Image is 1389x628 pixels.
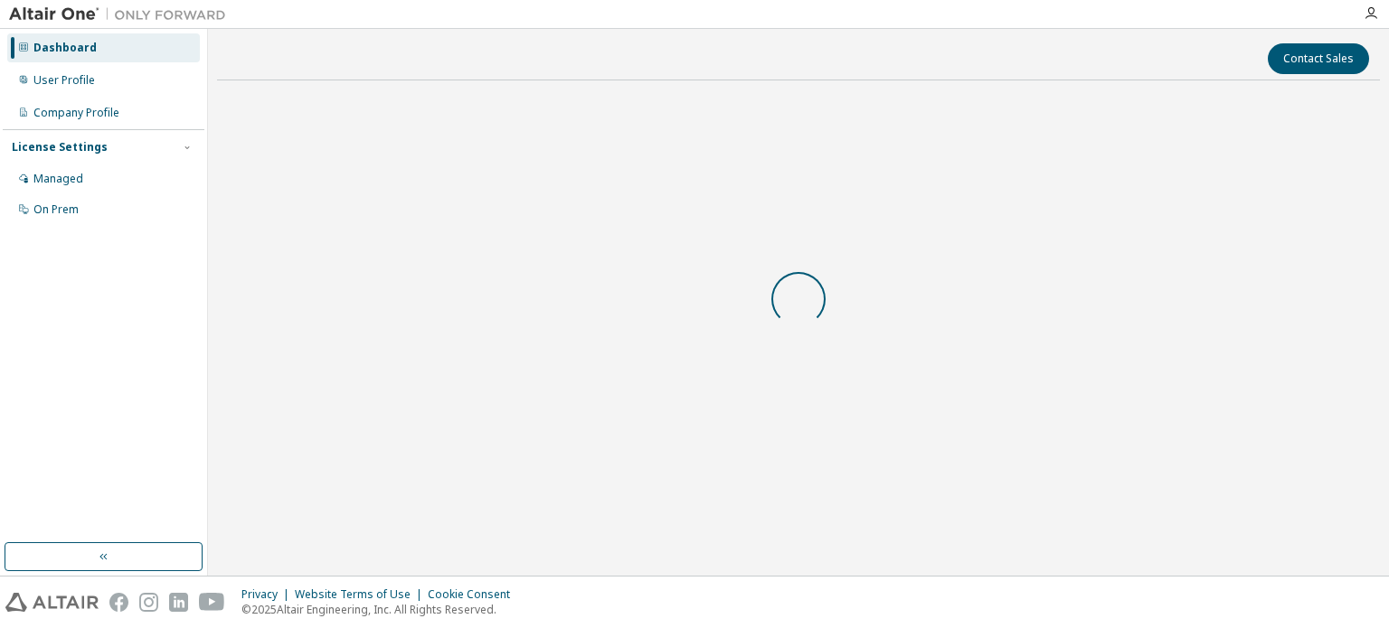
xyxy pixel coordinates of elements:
[139,593,158,612] img: instagram.svg
[169,593,188,612] img: linkedin.svg
[241,602,521,617] p: © 2025 Altair Engineering, Inc. All Rights Reserved.
[33,106,119,120] div: Company Profile
[33,41,97,55] div: Dashboard
[295,587,428,602] div: Website Terms of Use
[5,593,99,612] img: altair_logo.svg
[9,5,235,23] img: Altair One
[199,593,225,612] img: youtube.svg
[12,140,108,155] div: License Settings
[241,587,295,602] div: Privacy
[109,593,128,612] img: facebook.svg
[33,73,95,88] div: User Profile
[1268,43,1369,74] button: Contact Sales
[428,587,521,602] div: Cookie Consent
[33,202,79,217] div: On Prem
[33,172,83,186] div: Managed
